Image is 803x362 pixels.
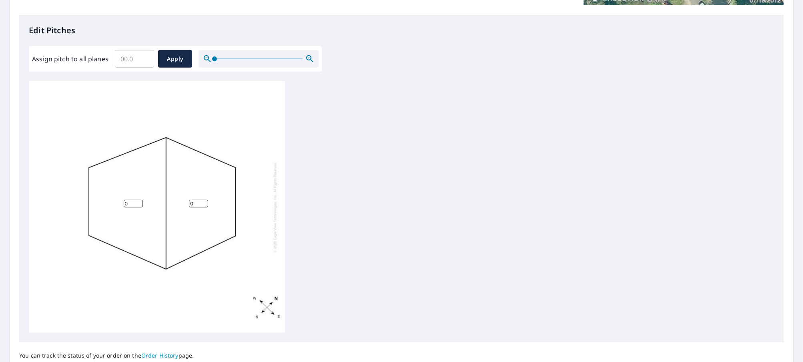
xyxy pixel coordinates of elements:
span: Apply [165,54,186,64]
a: Order History [141,352,179,359]
label: Assign pitch to all planes [32,54,108,64]
p: You can track the status of your order on the page. [19,352,234,359]
p: Edit Pitches [29,24,774,36]
input: 00.0 [115,48,154,70]
button: Apply [158,50,192,68]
